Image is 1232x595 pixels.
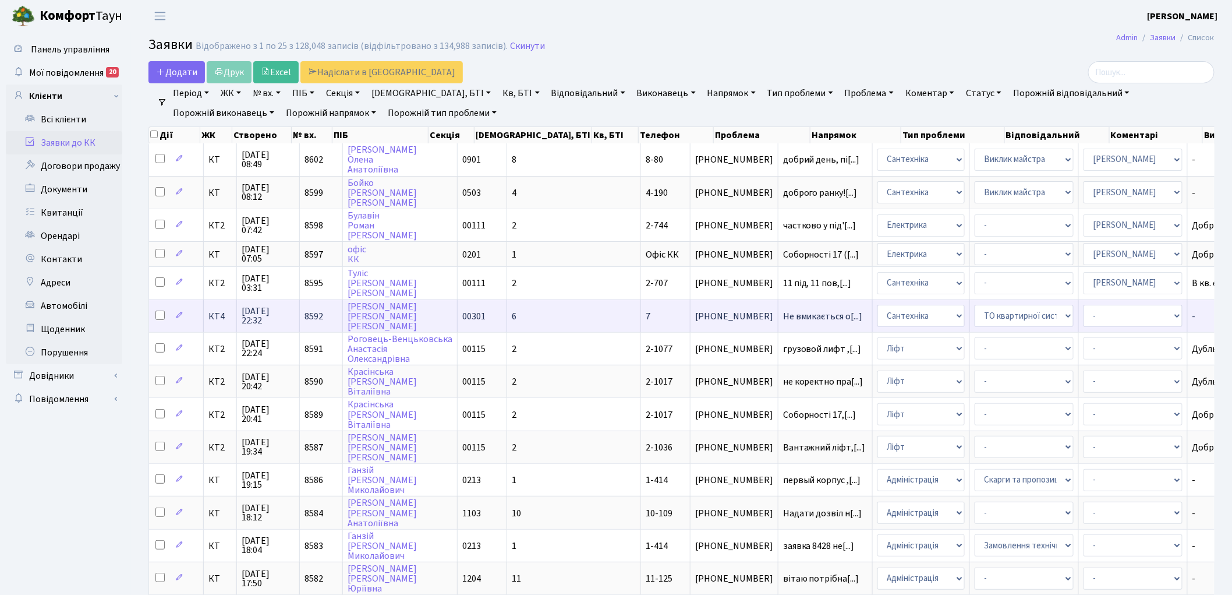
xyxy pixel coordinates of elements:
span: 1-414 [646,474,668,487]
span: [DATE] 19:34 [242,438,295,456]
span: 10-109 [646,507,672,520]
span: КТ2 [208,443,232,452]
span: 00115 [462,375,486,388]
a: Статус [961,83,1006,103]
span: [PHONE_NUMBER] [695,476,773,485]
span: КТ [208,509,232,518]
a: Період [168,83,214,103]
span: 1-414 [646,540,668,552]
span: 2 [512,219,516,232]
span: 2 [512,343,516,355]
span: Таун [40,6,122,26]
span: КТ2 [208,344,232,354]
span: 8589 [305,409,323,421]
nav: breadcrumb [1099,26,1232,50]
span: 2-1036 [646,441,672,454]
th: [DEMOGRAPHIC_DATA], БТІ [475,127,592,143]
span: Соборності 17 ([...] [783,248,859,261]
span: доброго ранку![...] [783,186,858,199]
span: [DATE] 07:42 [242,216,295,235]
span: 8582 [305,572,323,585]
a: Туліс[PERSON_NAME][PERSON_NAME] [348,267,417,300]
span: вітаю потрібна[...] [783,572,859,585]
span: [PHONE_NUMBER] [695,509,773,518]
span: 4-190 [646,186,668,199]
span: 8583 [305,540,323,552]
th: № вх. [292,127,332,143]
div: 20 [106,67,119,78]
a: Відповідальний [547,83,630,103]
a: Додати [148,61,205,83]
span: 10 [512,507,521,520]
a: Excel [253,61,299,83]
a: ПІБ [288,83,319,103]
a: [PERSON_NAME] [1148,9,1218,23]
span: Офіс КК [646,248,679,261]
th: Секція [429,127,475,143]
span: 1 [512,248,516,261]
a: [PERSON_NAME][PERSON_NAME][PERSON_NAME] [348,431,417,464]
span: [PHONE_NUMBER] [695,221,773,230]
span: частково у під'[...] [783,219,856,232]
a: Напрямок [703,83,760,103]
a: Секція [321,83,364,103]
span: 2-1017 [646,375,672,388]
span: Надати дозвіл н[...] [783,507,862,520]
a: Порушення [6,341,122,364]
span: 8-80 [646,153,663,166]
span: 00115 [462,409,486,421]
span: [DATE] 07:05 [242,245,295,263]
span: [PHONE_NUMBER] [695,344,773,354]
span: [PHONE_NUMBER] [695,312,773,321]
span: КТ4 [208,312,232,321]
span: заявка 8428 не[...] [783,540,855,552]
span: 8602 [305,153,323,166]
a: Красінська[PERSON_NAME]Віталіївна [348,365,417,398]
span: КТ [208,188,232,198]
span: Додати [156,66,197,79]
span: Мої повідомлення [29,66,104,79]
span: 6 [512,310,516,323]
span: 1 [512,474,516,487]
a: Роговець-ВенцьковськаАнастасіяОлександрівна [348,333,452,365]
th: Тип проблеми [901,127,1005,143]
span: [DATE] 18:12 [242,504,295,522]
a: Автомобілі [6,294,122,318]
span: КТ [208,541,232,551]
a: Всі клієнти [6,108,122,131]
span: грузовой лифт ,[...] [783,343,862,355]
a: Проблема [840,83,898,103]
a: ЖК [216,83,246,103]
span: 00115 [462,343,486,355]
a: Заявки [1150,31,1176,44]
span: 8587 [305,441,323,454]
span: 2 [512,277,516,290]
span: [PHONE_NUMBER] [695,155,773,164]
a: Коментар [901,83,959,103]
b: [PERSON_NAME] [1148,10,1218,23]
a: Квитанції [6,201,122,224]
button: Переключити навігацію [146,6,175,26]
a: [PERSON_NAME][PERSON_NAME][PERSON_NAME] [348,300,417,333]
span: [DATE] 22:32 [242,307,295,325]
a: Бойко[PERSON_NAME][PERSON_NAME] [348,177,417,209]
span: не коректно пра[...] [783,375,863,388]
span: 1 [512,540,516,552]
span: КТ2 [208,279,232,288]
span: КТ2 [208,410,232,420]
a: Заявки до КК [6,131,122,154]
span: [PHONE_NUMBER] [695,250,773,259]
span: КТ [208,250,232,259]
span: 2 [512,409,516,421]
span: Заявки [148,34,193,55]
input: Пошук... [1088,61,1215,83]
li: Список [1176,31,1215,44]
span: [PHONE_NUMBER] [695,541,773,551]
a: БулавінРоман[PERSON_NAME] [348,209,417,242]
span: КТ [208,155,232,164]
a: Клієнти [6,85,122,108]
span: 8599 [305,186,323,199]
span: 0213 [462,540,481,552]
span: [DATE] 18:04 [242,536,295,555]
span: КТ [208,574,232,583]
